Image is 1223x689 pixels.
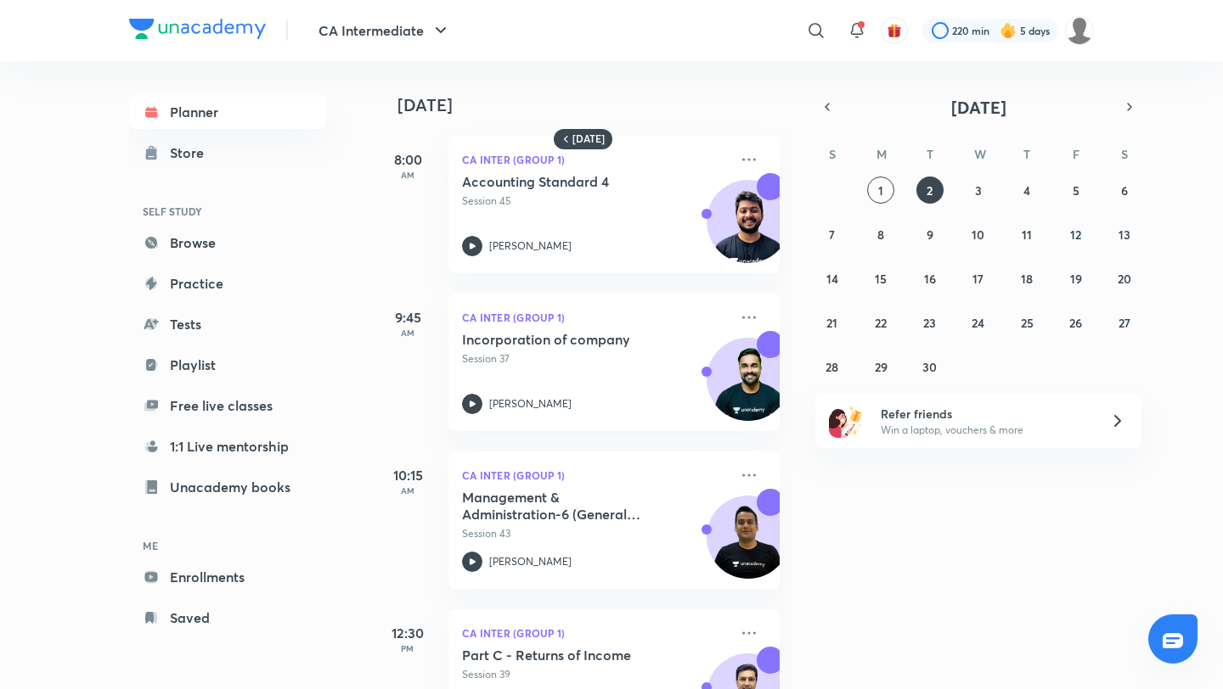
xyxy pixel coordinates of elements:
[374,149,442,170] h5: 8:00
[489,396,572,412] p: [PERSON_NAME]
[819,353,846,380] button: September 28, 2025
[1111,309,1138,336] button: September 27, 2025
[951,96,1006,119] span: [DATE]
[129,226,326,260] a: Browse
[916,353,944,380] button: September 30, 2025
[839,95,1118,119] button: [DATE]
[887,23,902,38] img: avatar
[129,95,326,129] a: Planner
[965,265,992,292] button: September 17, 2025
[1062,265,1090,292] button: September 19, 2025
[826,315,837,331] abbr: September 21, 2025
[1073,146,1079,162] abbr: Friday
[572,132,605,146] h6: [DATE]
[1062,221,1090,248] button: September 12, 2025
[129,266,326,300] a: Practice
[129,470,326,504] a: Unacademy books
[975,182,982,199] abbr: September 3, 2025
[170,143,214,163] div: Store
[965,221,992,248] button: September 10, 2025
[462,489,673,523] h5: Management & Administration-6 (General Meeting)
[129,389,326,423] a: Free live classes
[881,17,908,44] button: avatar
[1119,227,1130,243] abbr: September 13, 2025
[397,95,797,115] h4: [DATE]
[972,271,983,287] abbr: September 17, 2025
[1000,22,1017,39] img: streak
[129,19,266,39] img: Company Logo
[1073,182,1079,199] abbr: September 5, 2025
[462,331,673,348] h5: Incorporation of company
[462,465,729,485] p: CA Inter (Group 1)
[489,554,572,569] p: [PERSON_NAME]
[462,307,729,328] p: CA Inter (Group 1)
[826,271,838,287] abbr: September 14, 2025
[916,309,944,336] button: September 23, 2025
[972,315,984,331] abbr: September 24, 2025
[707,347,789,429] img: Avatar
[707,505,789,586] img: Avatar
[1023,182,1030,199] abbr: September 4, 2025
[462,623,729,643] p: CA Inter (Group 1)
[819,265,846,292] button: September 14, 2025
[965,176,992,204] button: September 3, 2025
[462,173,673,190] h5: Accounting Standard 4
[1111,176,1138,204] button: September 6, 2025
[308,14,461,48] button: CA Intermediate
[829,404,863,438] img: referral
[927,146,933,162] abbr: Tuesday
[374,307,442,328] h5: 9:45
[1119,315,1130,331] abbr: September 27, 2025
[129,601,326,635] a: Saved
[462,667,729,682] p: Session 39
[916,176,944,204] button: September 2, 2025
[877,227,884,243] abbr: September 8, 2025
[129,197,326,226] h6: SELF STUDY
[129,531,326,560] h6: ME
[819,221,846,248] button: September 7, 2025
[881,405,1090,423] h6: Refer friends
[462,647,673,664] h5: Part C - Returns of Income
[927,227,933,243] abbr: September 9, 2025
[462,351,729,367] p: Session 37
[707,189,789,271] img: Avatar
[489,238,572,254] p: [PERSON_NAME]
[829,146,836,162] abbr: Sunday
[916,265,944,292] button: September 16, 2025
[129,348,326,382] a: Playlist
[1070,227,1081,243] abbr: September 12, 2025
[374,485,442,496] p: AM
[1069,315,1082,331] abbr: September 26, 2025
[129,560,326,594] a: Enrollments
[374,170,442,180] p: AM
[916,221,944,248] button: September 9, 2025
[1121,146,1128,162] abbr: Saturday
[1021,315,1034,331] abbr: September 25, 2025
[129,307,326,341] a: Tests
[927,182,933,199] abbr: September 2, 2025
[1013,309,1040,336] button: September 25, 2025
[829,227,835,243] abbr: September 7, 2025
[1065,16,1094,45] img: Jyoti
[876,146,887,162] abbr: Monday
[462,149,729,170] p: CA Inter (Group 1)
[374,465,442,485] h5: 10:15
[867,265,894,292] button: September 15, 2025
[1111,221,1138,248] button: September 13, 2025
[1062,176,1090,204] button: September 5, 2025
[922,359,937,375] abbr: September 30, 2025
[924,271,936,287] abbr: September 16, 2025
[1013,176,1040,204] button: September 4, 2025
[462,193,729,209] p: Session 45
[374,643,442,653] p: PM
[374,623,442,643] h5: 12:30
[1013,221,1040,248] button: September 11, 2025
[374,328,442,338] p: AM
[1022,227,1032,243] abbr: September 11, 2025
[129,19,266,43] a: Company Logo
[1111,265,1138,292] button: September 20, 2025
[1118,271,1131,287] abbr: September 20, 2025
[974,146,986,162] abbr: Wednesday
[867,221,894,248] button: September 8, 2025
[965,309,992,336] button: September 24, 2025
